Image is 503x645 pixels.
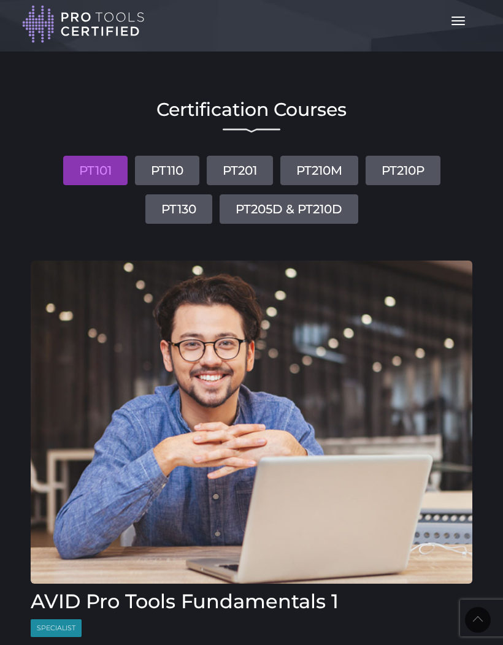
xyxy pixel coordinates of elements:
[145,194,212,224] a: PT130
[31,101,472,119] h2: Certification Courses
[223,128,280,133] img: decorative line
[63,156,128,185] a: PT101
[31,619,82,637] span: Specialist
[31,590,472,613] h3: AVID Pro Tools Fundamentals 1
[280,156,358,185] a: PT210M
[366,156,440,185] a: PT210P
[207,156,273,185] a: PT201
[220,194,358,224] a: PT205D & PT210D
[465,607,491,633] a: Back to Top
[31,261,472,584] img: AVID Pro Tools Fundamentals 1 Course
[135,156,199,185] a: PT110
[22,4,145,44] img: Pro Tools Certified Logo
